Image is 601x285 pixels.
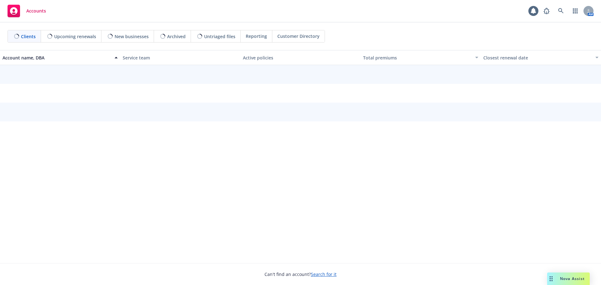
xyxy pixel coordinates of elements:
span: Can't find an account? [265,271,336,277]
div: Active policies [243,54,358,61]
a: Accounts [5,2,49,20]
div: Closest renewal date [483,54,592,61]
button: Closest renewal date [481,50,601,65]
span: Untriaged files [204,33,235,40]
div: Account name, DBA [3,54,111,61]
span: Nova Assist [560,276,585,281]
div: Service team [123,54,238,61]
span: Reporting [246,33,267,39]
button: Service team [120,50,240,65]
div: Total premiums [363,54,471,61]
a: Switch app [569,5,582,17]
span: Customer Directory [277,33,320,39]
button: Total premiums [361,50,481,65]
span: Upcoming renewals [54,33,96,40]
a: Report a Bug [540,5,553,17]
button: Active policies [240,50,361,65]
span: Clients [21,33,36,40]
div: Drag to move [547,272,555,285]
a: Search [555,5,567,17]
a: Search for it [311,271,336,277]
span: New businesses [115,33,149,40]
span: Accounts [26,8,46,13]
span: Archived [167,33,186,40]
button: Nova Assist [547,272,590,285]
